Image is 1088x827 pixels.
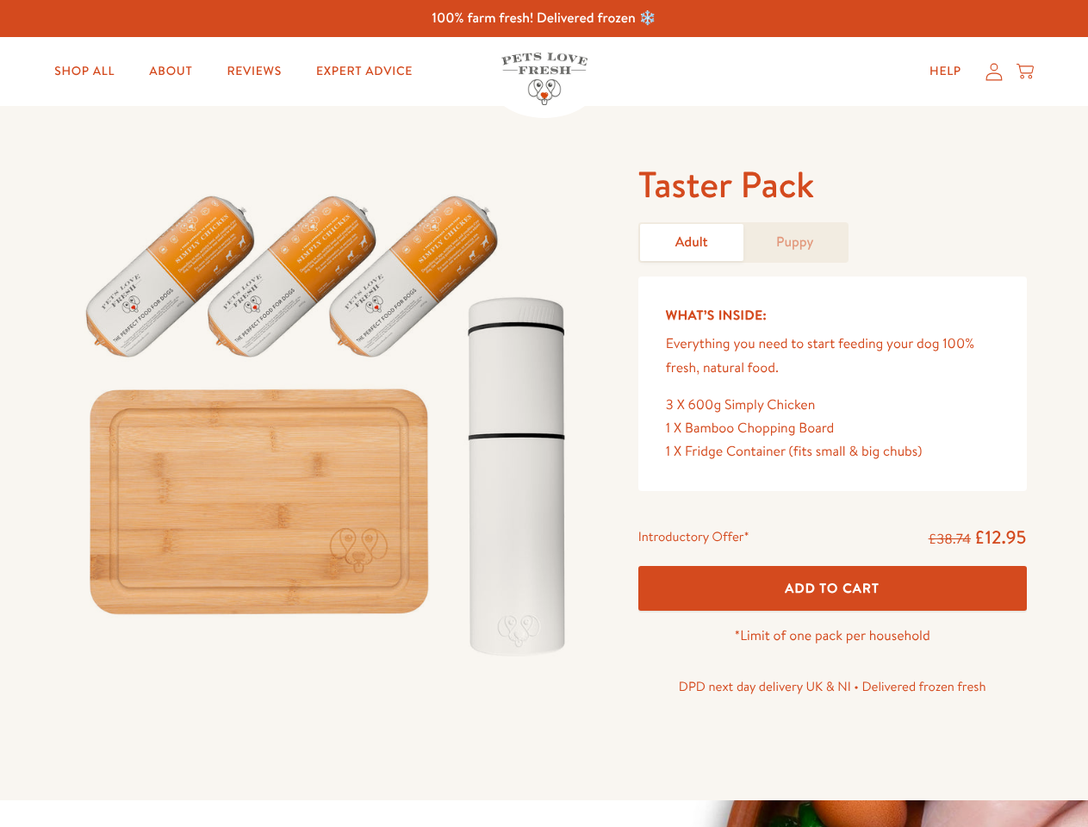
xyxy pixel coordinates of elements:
img: Pets Love Fresh [501,53,588,105]
span: 1 X Bamboo Chopping Board [666,419,835,438]
a: Adult [640,224,743,261]
a: Expert Advice [302,54,426,89]
div: Introductory Offer* [638,525,749,551]
p: *Limit of one pack per household [638,625,1027,648]
a: Help [916,54,975,89]
div: 3 X 600g Simply Chicken [666,394,999,417]
p: Everything you need to start feeding your dog 100% fresh, natural food. [666,333,999,379]
p: DPD next day delivery UK & NI • Delivered frozen fresh [638,675,1027,698]
h5: What’s Inside: [666,304,999,326]
s: £38.74 [929,530,971,549]
a: Reviews [213,54,295,89]
img: Taster Pack - Adult [62,161,597,675]
a: Shop All [40,54,128,89]
a: About [135,54,206,89]
span: Add To Cart [785,579,880,597]
span: £12.95 [974,525,1027,550]
button: Add To Cart [638,566,1027,612]
a: Puppy [743,224,847,261]
h1: Taster Pack [638,161,1027,208]
div: 1 X Fridge Container (fits small & big chubs) [666,440,999,463]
